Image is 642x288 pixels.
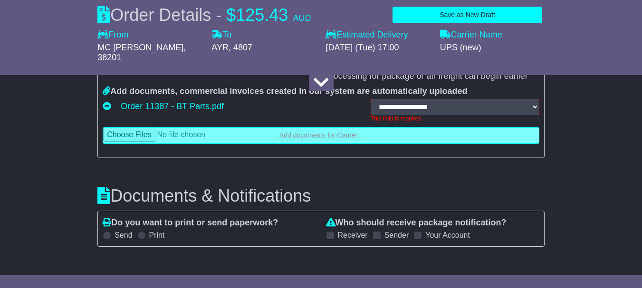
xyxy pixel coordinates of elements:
[440,30,502,40] label: Carrier Name
[97,186,545,205] h3: Documents & Notifications
[115,231,132,240] label: Send
[326,43,430,53] div: [DATE] (Tue) 17:00
[326,218,507,228] label: Who should receive package notification?
[149,231,165,240] label: Print
[293,13,311,23] span: AUD
[236,5,288,25] span: 125.43
[97,43,183,52] span: MC [PERSON_NAME]
[384,231,409,240] label: Sender
[338,231,368,240] label: Receiver
[97,5,311,25] div: Order Details -
[226,5,236,25] span: $
[371,115,539,122] div: This field is required.
[211,43,229,52] span: AYR
[103,127,539,144] a: Add documents for Carrier...
[393,7,542,23] button: Save as New Draft
[97,43,186,63] span: , 38201
[97,30,128,40] label: From
[121,99,224,113] a: Order 11387 - BT Parts.pdf
[103,86,467,97] label: Add documents, commercial invoices created in our system are automatically uploaded
[211,30,231,40] label: To
[425,231,470,240] label: Your Account
[440,43,545,53] div: UPS (new)
[103,218,278,228] label: Do you want to print or send paperwork?
[229,43,252,52] span: , 4807
[326,30,430,40] label: Estimated Delivery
